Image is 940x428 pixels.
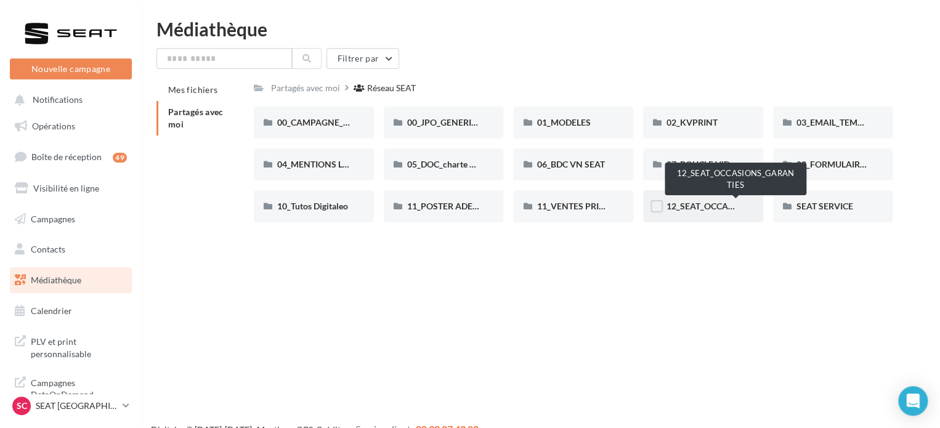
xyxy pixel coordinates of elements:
[31,151,102,162] span: Boîte de réception
[31,275,81,285] span: Médiathèque
[407,159,557,169] span: 05_DOC_charte graphique + Guidelines
[17,400,27,412] span: SC
[31,305,72,316] span: Calendrier
[32,121,75,131] span: Opérations
[7,298,134,324] a: Calendrier
[113,153,127,163] div: 49
[33,183,99,193] span: Visibilité en ligne
[31,213,75,224] span: Campagnes
[31,244,65,254] span: Contacts
[7,267,134,293] a: Médiathèque
[407,117,546,127] span: 00_JPO_GENERIQUE IBIZA ARONA
[898,386,928,416] div: Open Intercom Messenger
[326,48,399,69] button: Filtrer par
[537,159,604,169] span: 06_BDC VN SEAT
[168,107,224,129] span: Partagés avec moi
[665,163,806,195] div: 12_SEAT_OCCASIONS_GARANTIES
[667,159,829,169] span: 07_BOUCLE VIDEO ECRAN SHOWROOM
[10,59,132,79] button: Nouvelle campagne
[7,236,134,262] a: Contacts
[667,201,806,211] span: 12_SEAT_OCCASIONS_GARANTIES
[7,369,134,406] a: Campagnes DataOnDemand
[10,394,132,418] a: SC SEAT [GEOGRAPHIC_DATA]
[33,95,83,105] span: Notifications
[7,206,134,232] a: Campagnes
[36,400,118,412] p: SEAT [GEOGRAPHIC_DATA]
[156,20,925,38] div: Médiathèque
[277,117,392,127] span: 00_CAMPAGNE_SEPTEMBRE
[7,328,134,365] a: PLV et print personnalisable
[168,84,217,95] span: Mes fichiers
[407,201,508,211] span: 11_POSTER ADEME SEAT
[31,374,127,401] span: Campagnes DataOnDemand
[7,143,134,170] a: Boîte de réception49
[271,82,340,94] div: Partagés avec moi
[7,176,134,201] a: Visibilité en ligne
[277,159,440,169] span: 04_MENTIONS LEGALES OFFRES PRESSE
[537,201,641,211] span: 11_VENTES PRIVÉES SEAT
[667,117,718,127] span: 02_KVPRINT
[796,117,931,127] span: 03_EMAIL_TEMPLATE HTML SEAT
[277,201,348,211] span: 10_Tutos Digitaleo
[796,201,853,211] span: SEAT SERVICE
[7,113,134,139] a: Opérations
[367,82,416,94] div: Réseau SEAT
[537,117,590,127] span: 01_MODELES
[31,333,127,360] span: PLV et print personnalisable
